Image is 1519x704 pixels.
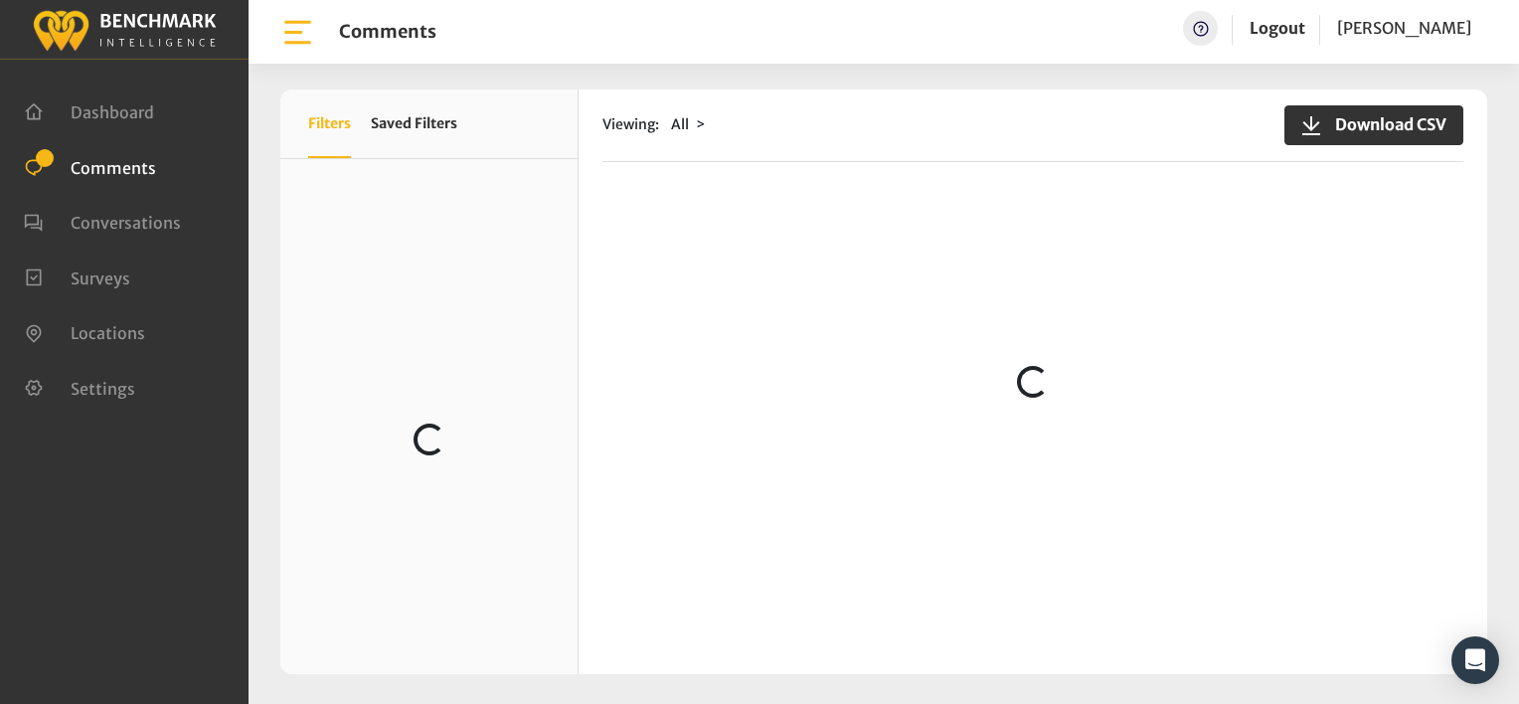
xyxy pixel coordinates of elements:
[24,156,156,176] a: Comments
[1250,11,1305,46] a: Logout
[280,15,315,50] img: bar
[1323,112,1446,136] span: Download CSV
[71,267,130,287] span: Surveys
[24,100,154,120] a: Dashboard
[602,114,659,135] span: Viewing:
[24,321,145,341] a: Locations
[1337,18,1471,38] span: [PERSON_NAME]
[1451,636,1499,684] div: Open Intercom Messenger
[24,377,135,397] a: Settings
[1284,105,1463,145] button: Download CSV
[339,21,436,43] h1: Comments
[71,378,135,398] span: Settings
[32,5,217,54] img: benchmark
[71,157,156,177] span: Comments
[71,213,181,233] span: Conversations
[1337,11,1471,46] a: [PERSON_NAME]
[71,102,154,122] span: Dashboard
[24,266,130,286] a: Surveys
[671,115,689,133] span: All
[1250,18,1305,38] a: Logout
[24,211,181,231] a: Conversations
[71,323,145,343] span: Locations
[371,89,457,158] button: Saved Filters
[308,89,351,158] button: Filters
